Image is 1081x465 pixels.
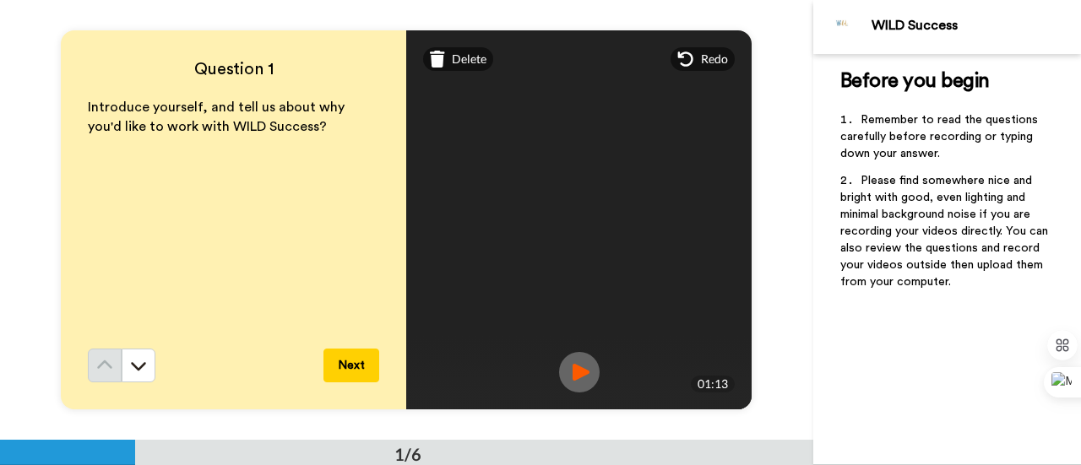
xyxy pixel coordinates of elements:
[840,175,1051,288] span: Please find somewhere nice and bright with good, even lighting and minimal background noise if yo...
[701,51,728,68] span: Redo
[323,349,379,382] button: Next
[671,47,735,71] div: Redo
[88,100,348,133] span: Introduce yourself, and tell us about why you'd like to work with WILD Success?
[423,47,493,71] div: Delete
[872,18,1080,34] div: WILD Success
[452,51,486,68] span: Delete
[691,376,735,392] div: 01:13
[823,7,863,47] img: Profile Image
[840,71,990,91] span: Before you begin
[840,114,1041,160] span: Remember to read the questions carefully before recording or typing down your answer.
[88,57,379,81] h4: Question 1
[559,352,600,392] img: ic_record_play.svg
